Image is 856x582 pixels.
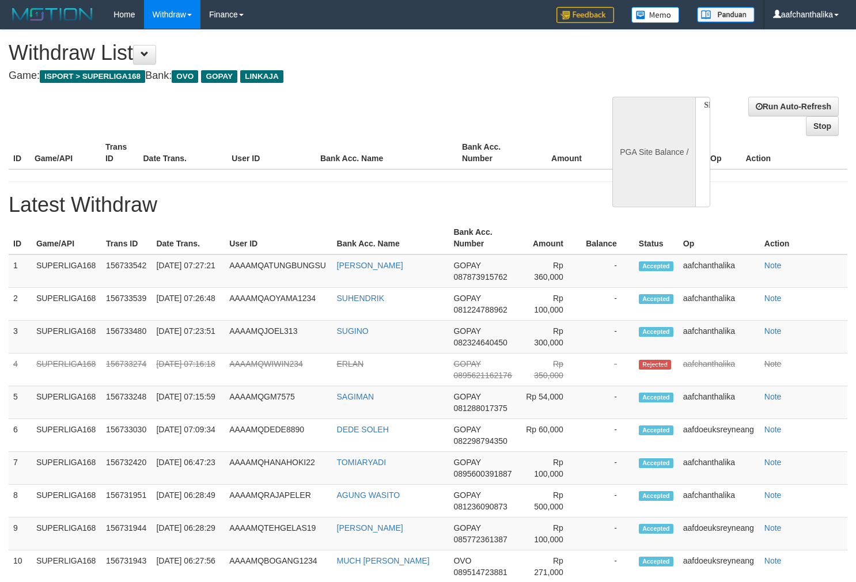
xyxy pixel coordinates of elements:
[32,386,101,419] td: SUPERLIGA168
[337,556,430,565] a: MUCH [PERSON_NAME]
[453,392,480,401] span: GOPAY
[453,326,480,336] span: GOPAY
[639,491,673,501] span: Accepted
[517,222,581,254] th: Amount
[101,222,151,254] th: Trans ID
[581,321,634,353] td: -
[30,136,101,169] th: Game/API
[457,136,528,169] th: Bank Acc. Number
[337,490,400,500] a: AGUNG WASITO
[806,116,839,136] a: Stop
[225,419,332,452] td: AAAAMQDEDE8890
[9,254,32,288] td: 1
[679,321,760,353] td: aafchanthalika
[453,359,480,368] span: GOPAY
[517,452,581,485] td: Rp 100,000
[337,425,389,434] a: DEDE SOLEH
[225,485,332,518] td: AAAAMQRAJAPELER
[101,321,151,353] td: 156733480
[337,458,387,467] a: TOMIARYADI
[453,371,512,380] span: 0895621162176
[32,321,101,353] td: SUPERLIGA168
[201,70,237,83] span: GOPAY
[453,425,480,434] span: GOPAY
[764,326,782,336] a: Note
[679,353,760,386] td: aafchanthalika
[151,254,225,288] td: [DATE] 07:27:21
[453,523,480,532] span: GOPAY
[151,485,225,518] td: [DATE] 06:28:49
[453,305,507,314] span: 081224788962
[453,261,480,270] span: GOPAY
[101,254,151,288] td: 156733542
[240,70,283,83] span: LINKAJA
[764,294,782,303] a: Note
[32,353,101,386] td: SUPERLIGA168
[639,425,673,435] span: Accepted
[9,321,32,353] td: 3
[639,393,673,402] span: Accepted
[225,452,332,485] td: AAAAMQHANAHOKI22
[764,556,782,565] a: Note
[101,518,151,550] td: 156731944
[453,436,507,446] span: 082298794350
[9,419,32,452] td: 6
[581,353,634,386] td: -
[453,294,480,303] span: GOPAY
[225,386,332,419] td: AAAAMQGM7575
[679,222,760,254] th: Op
[151,518,225,550] td: [DATE] 06:28:29
[172,70,198,83] span: OVO
[581,452,634,485] td: -
[151,222,225,254] th: Date Trans.
[764,392,782,401] a: Note
[337,294,384,303] a: SUHENDRIK
[337,326,369,336] a: SUGINO
[706,136,741,169] th: Op
[151,288,225,321] td: [DATE] 07:26:48
[225,518,332,550] td: AAAAMQTEHGELAS19
[581,419,634,452] td: -
[32,452,101,485] td: SUPERLIGA168
[453,458,480,467] span: GOPAY
[679,254,760,288] td: aafchanthalika
[517,386,581,419] td: Rp 54,000
[764,523,782,532] a: Note
[227,136,316,169] th: User ID
[581,254,634,288] td: -
[453,556,471,565] span: OVO
[101,485,151,518] td: 156731951
[9,452,32,485] td: 7
[741,136,847,169] th: Action
[517,518,581,550] td: Rp 100,000
[517,353,581,386] td: Rp 350,000
[9,222,32,254] th: ID
[612,97,695,207] div: PGA Site Balance /
[453,469,512,478] span: 0895600391887
[316,136,457,169] th: Bank Acc. Name
[679,518,760,550] td: aafdoeuksreyneang
[679,288,760,321] td: aafchanthalika
[151,452,225,485] td: [DATE] 06:47:23
[581,288,634,321] td: -
[151,419,225,452] td: [DATE] 07:09:34
[764,261,782,270] a: Note
[453,404,507,413] span: 081288017375
[639,458,673,468] span: Accepted
[764,359,782,368] a: Note
[9,288,32,321] td: 2
[453,568,507,577] span: 089514723881
[748,97,839,116] a: Run Auto-Refresh
[9,70,559,82] h4: Game: Bank:
[760,222,847,254] th: Action
[639,327,673,337] span: Accepted
[101,452,151,485] td: 156732420
[40,70,145,83] span: ISPORT > SUPERLIGA168
[9,136,30,169] th: ID
[9,193,847,216] h1: Latest Withdraw
[337,523,403,532] a: [PERSON_NAME]
[32,485,101,518] td: SUPERLIGA168
[453,535,507,544] span: 085772361387
[332,222,449,254] th: Bank Acc. Name
[9,353,32,386] td: 4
